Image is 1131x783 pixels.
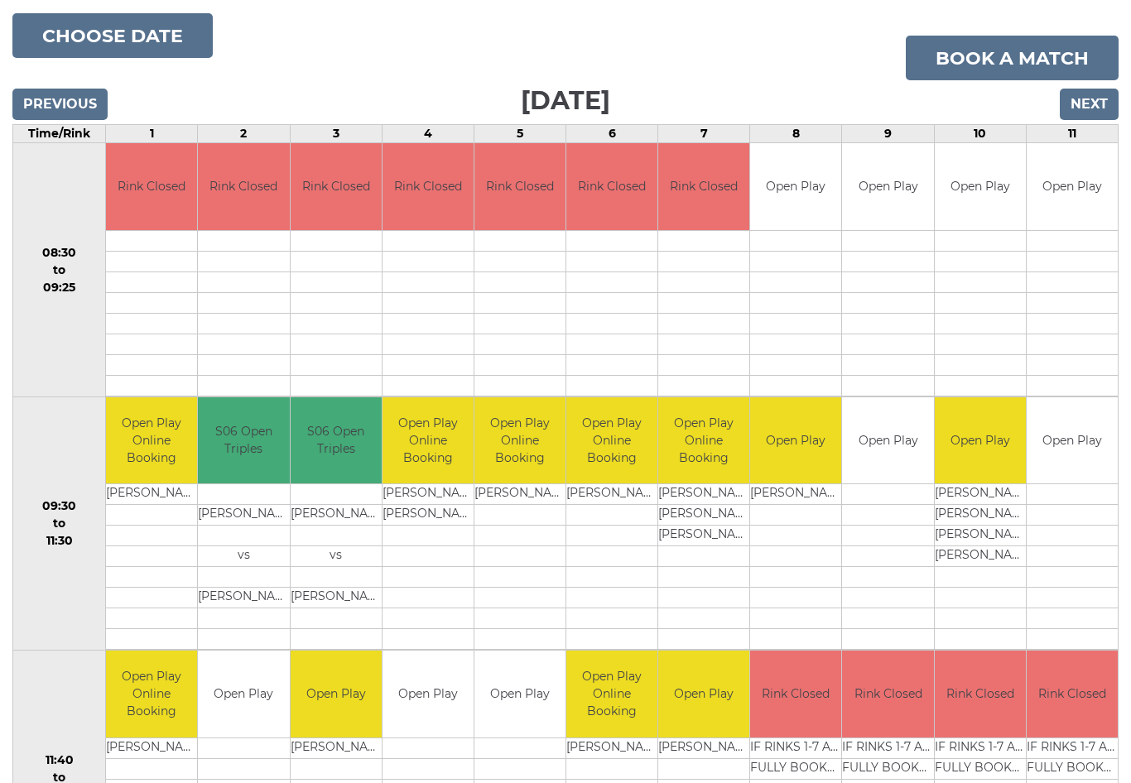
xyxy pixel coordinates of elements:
[198,588,289,608] td: [PERSON_NAME]
[842,758,933,779] td: FULLY BOOKED
[383,484,474,505] td: [PERSON_NAME]
[198,505,289,526] td: [PERSON_NAME]
[750,484,841,505] td: [PERSON_NAME]
[474,651,565,737] td: Open Play
[291,651,382,737] td: Open Play
[291,546,382,567] td: vs
[842,397,933,484] td: Open Play
[1027,143,1118,230] td: Open Play
[13,396,106,651] td: 09:30 to 11:30
[566,125,658,143] td: 6
[383,143,474,230] td: Rink Closed
[474,125,565,143] td: 5
[13,143,106,397] td: 08:30 to 09:25
[291,505,382,526] td: [PERSON_NAME]
[750,651,841,737] td: Rink Closed
[750,125,842,143] td: 8
[198,125,290,143] td: 2
[383,397,474,484] td: Open Play Online Booking
[1027,397,1118,484] td: Open Play
[750,397,841,484] td: Open Play
[750,143,841,230] td: Open Play
[842,143,933,230] td: Open Play
[1027,651,1118,737] td: Rink Closed
[106,484,197,505] td: [PERSON_NAME]
[935,737,1026,758] td: IF RINKS 1-7 ARE
[658,526,749,546] td: [PERSON_NAME]
[1027,758,1118,779] td: FULLY BOOKED
[291,397,382,484] td: S06 Open Triples
[291,588,382,608] td: [PERSON_NAME]
[106,651,197,737] td: Open Play Online Booking
[750,737,841,758] td: IF RINKS 1-7 ARE
[935,758,1026,779] td: FULLY BOOKED
[12,89,108,120] input: Previous
[291,737,382,758] td: [PERSON_NAME]
[106,143,197,230] td: Rink Closed
[382,125,474,143] td: 4
[566,651,657,737] td: Open Play Online Booking
[658,397,749,484] td: Open Play Online Booking
[935,526,1026,546] td: [PERSON_NAME]
[474,484,565,505] td: [PERSON_NAME]
[934,125,1026,143] td: 10
[935,546,1026,567] td: [PERSON_NAME]
[198,651,289,737] td: Open Play
[935,484,1026,505] td: [PERSON_NAME]
[1026,125,1118,143] td: 11
[566,397,657,484] td: Open Play Online Booking
[1060,89,1119,120] input: Next
[566,143,657,230] td: Rink Closed
[935,505,1026,526] td: [PERSON_NAME]
[383,651,474,737] td: Open Play
[566,484,657,505] td: [PERSON_NAME]
[750,758,841,779] td: FULLY BOOKED
[13,125,106,143] td: Time/Rink
[474,397,565,484] td: Open Play Online Booking
[291,143,382,230] td: Rink Closed
[106,737,197,758] td: [PERSON_NAME]
[383,505,474,526] td: [PERSON_NAME]
[935,143,1026,230] td: Open Play
[935,397,1026,484] td: Open Play
[1027,737,1118,758] td: IF RINKS 1-7 ARE
[658,737,749,758] td: [PERSON_NAME]
[106,125,198,143] td: 1
[842,737,933,758] td: IF RINKS 1-7 ARE
[658,651,749,737] td: Open Play
[658,125,750,143] td: 7
[906,36,1119,80] a: Book a match
[198,143,289,230] td: Rink Closed
[106,397,197,484] td: Open Play Online Booking
[198,546,289,567] td: vs
[935,651,1026,737] td: Rink Closed
[842,651,933,737] td: Rink Closed
[842,125,934,143] td: 9
[658,505,749,526] td: [PERSON_NAME]
[474,143,565,230] td: Rink Closed
[658,484,749,505] td: [PERSON_NAME]
[658,143,749,230] td: Rink Closed
[566,737,657,758] td: [PERSON_NAME]
[198,397,289,484] td: S06 Open Triples
[12,13,213,58] button: Choose date
[290,125,382,143] td: 3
